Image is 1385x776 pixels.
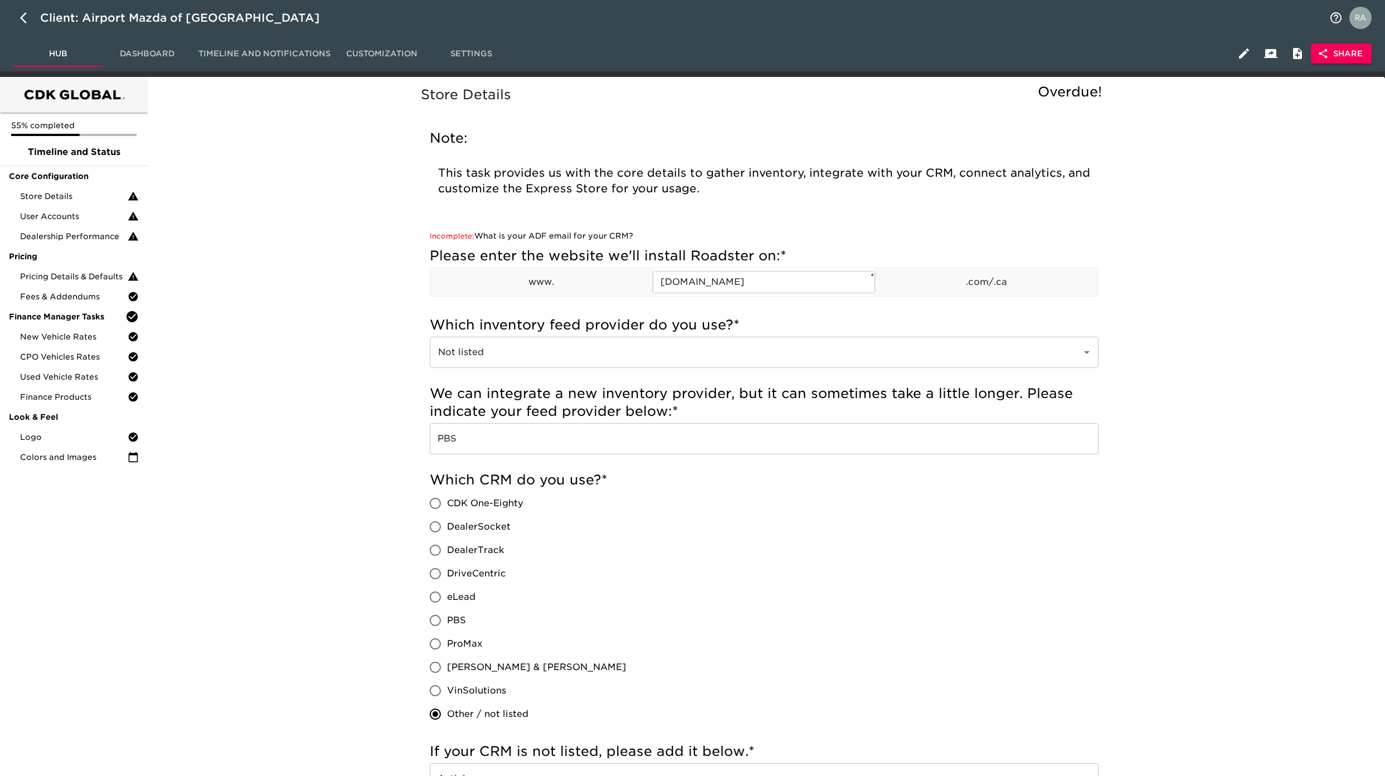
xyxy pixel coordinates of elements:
[1079,345,1095,360] button: Open
[1320,47,1363,61] span: Share
[9,311,125,322] span: Finance Manager Tasks
[20,351,128,362] span: CPO Vehicles Rates
[430,247,1099,265] h5: Please enter the website we'll install Roadster on:
[20,391,128,402] span: Finance Products
[344,47,420,61] span: Customization
[1231,40,1257,67] button: Edit Hub
[1349,7,1372,29] img: Profile
[447,544,504,557] span: DealerTrack
[447,707,528,721] span: Other / not listed
[20,331,128,342] span: New Vehicle Rates
[447,520,511,533] span: DealerSocket
[20,191,128,202] span: Store Details
[430,275,653,289] p: www.
[447,661,626,674] span: [PERSON_NAME] & [PERSON_NAME]
[1311,43,1372,64] button: Share
[430,316,1099,334] h5: Which inventory feed provider do you use?
[20,431,128,443] span: Logo
[447,590,475,604] span: eLead
[9,411,139,423] span: Look & Feel
[20,291,128,302] span: Fees & Addendums
[447,497,523,510] span: CDK One-Eighty
[447,567,506,580] span: DriveCentric
[447,637,483,651] span: ProMax
[1284,40,1311,67] button: Internal Notes and Comments
[20,211,128,222] span: User Accounts
[447,684,506,697] span: VinSolutions
[20,271,128,282] span: Pricing Details & Defaults
[9,171,139,182] span: Core Configuration
[1038,84,1102,100] span: Overdue!
[430,231,633,240] a: What is your ADF email for your CRM?
[430,471,1099,489] h5: Which CRM do you use?
[198,47,331,61] span: Timeline and Notifications
[20,47,96,61] span: Hub
[447,614,466,627] span: PBS
[1323,4,1349,31] button: notifications
[876,275,1098,289] p: .com/.ca
[9,251,139,262] span: Pricing
[421,86,1107,104] h5: Store Details
[20,371,128,382] span: Used Vehicle Rates
[40,9,336,27] div: Client: Airport Mazda of [GEOGRAPHIC_DATA]
[430,423,1099,454] input: Example: Enter your new inventory feed provider here
[9,145,139,159] span: Timeline and Status
[430,385,1099,420] h5: We can integrate a new inventory provider, but it can sometimes take a little longer. Please indi...
[430,743,1099,760] h5: If your CRM is not listed, please add it below.
[430,129,1099,147] h5: Note:
[20,452,128,463] span: Colors and Images
[433,47,509,61] span: Settings
[109,47,185,61] span: Dashboard
[11,120,137,131] p: 55% completed
[430,232,474,240] span: Incomplete:
[20,231,128,242] span: Dealership Performance
[438,166,1094,195] span: This task provides us with the core details to gather inventory, integrate with your CRM, connect...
